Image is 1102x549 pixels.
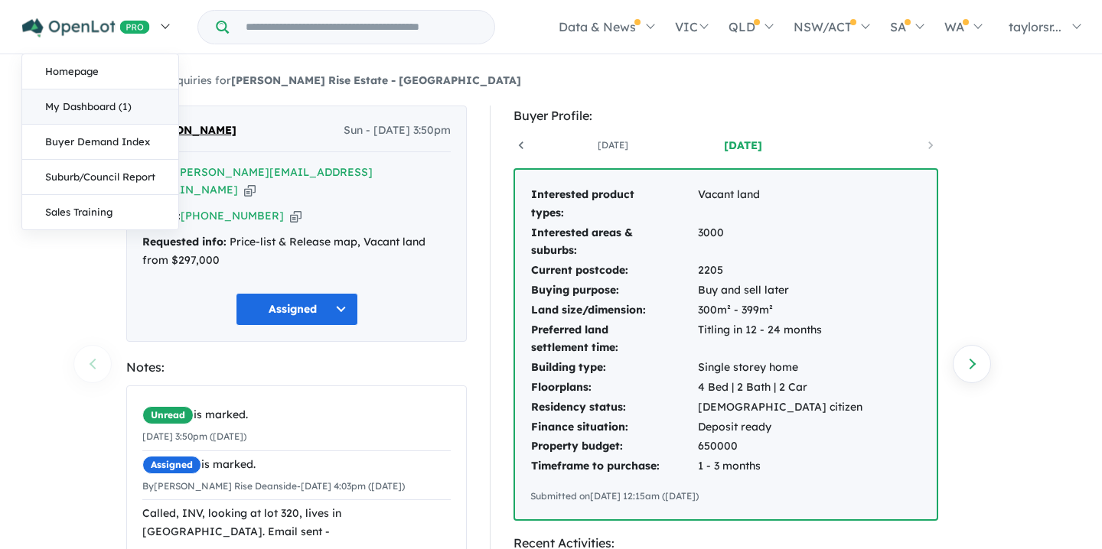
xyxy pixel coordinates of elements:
[697,437,863,456] td: 650000
[22,89,178,125] a: My Dashboard (1)
[142,165,373,197] a: [PERSON_NAME][EMAIL_ADDRESS][DOMAIN_NAME]
[530,456,697,476] td: Timeframe to purchase:
[181,209,284,223] a: [PHONE_NUMBER]
[697,456,863,476] td: 1 - 3 months
[530,300,697,320] td: Land size/dimension:
[22,160,178,195] a: Suburb/Council Report
[697,378,863,398] td: 4 Bed | 2 Bath | 2 Car
[514,106,938,126] div: Buyer Profile:
[236,293,358,326] button: Assigned
[22,195,178,229] a: Sales Training
[22,54,178,89] a: Homepage
[530,378,697,398] td: Floorplans:
[530,489,921,504] div: Submitted on [DATE] 12:15am ([DATE])
[697,398,863,417] td: [DEMOGRAPHIC_DATA] citizen
[126,72,976,90] nav: breadcrumb
[678,138,808,153] a: [DATE]
[697,261,863,281] td: 2205
[530,320,697,359] td: Preferred land settlement time:
[530,398,697,417] td: Residency status:
[232,11,491,44] input: Try estate name, suburb, builder or developer
[142,480,405,492] small: By [PERSON_NAME] Rise Deanside - [DATE] 4:03pm ([DATE])
[142,406,451,424] div: is marked.
[530,358,697,378] td: Building type:
[126,73,521,87] a: 810Enquiries for[PERSON_NAME] Rise Estate - [GEOGRAPHIC_DATA]
[142,406,194,424] span: Unread
[22,125,178,160] a: Buyer Demand Index
[530,437,697,456] td: Property budget:
[697,185,863,223] td: Vacant land
[244,182,256,198] button: Copy
[548,138,678,153] a: [DATE]
[290,208,302,224] button: Copy
[142,235,227,249] strong: Requested info:
[142,456,451,474] div: is marked.
[126,357,467,378] div: Notes:
[530,417,697,437] td: Finance situation:
[697,417,863,437] td: Deposit ready
[697,358,863,378] td: Single storey home
[142,456,201,474] span: Assigned
[697,320,863,359] td: Titling in 12 - 24 months
[142,430,246,442] small: [DATE] 3:50pm ([DATE])
[1009,19,1061,34] span: taylorsr...
[697,281,863,300] td: Buy and sell later
[530,185,697,223] td: Interested product types:
[142,122,236,140] span: [PERSON_NAME]
[231,73,521,87] strong: [PERSON_NAME] Rise Estate - [GEOGRAPHIC_DATA]
[697,300,863,320] td: 300m² - 399m²
[344,122,451,140] span: Sun - [DATE] 3:50pm
[530,261,697,281] td: Current postcode:
[142,233,451,270] div: Price-list & Release map, Vacant land from $297,000
[530,223,697,262] td: Interested areas & suburbs:
[697,223,863,262] td: 3000
[22,18,150,37] img: Openlot PRO Logo White
[530,281,697,300] td: Buying purpose:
